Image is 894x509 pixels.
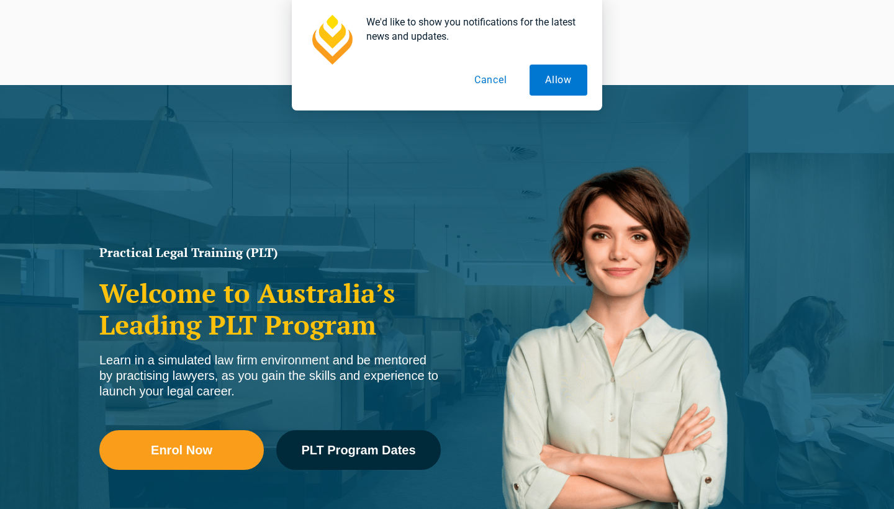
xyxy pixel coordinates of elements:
span: Enrol Now [151,444,212,456]
div: Learn in a simulated law firm environment and be mentored by practising lawyers, as you gain the ... [99,353,441,399]
span: PLT Program Dates [301,444,415,456]
div: We'd like to show you notifications for the latest news and updates. [356,15,587,43]
h1: Practical Legal Training (PLT) [99,246,441,259]
h2: Welcome to Australia’s Leading PLT Program [99,277,441,340]
a: PLT Program Dates [276,430,441,470]
button: Cancel [459,65,523,96]
a: Enrol Now [99,430,264,470]
img: notification icon [307,15,356,65]
button: Allow [530,65,587,96]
